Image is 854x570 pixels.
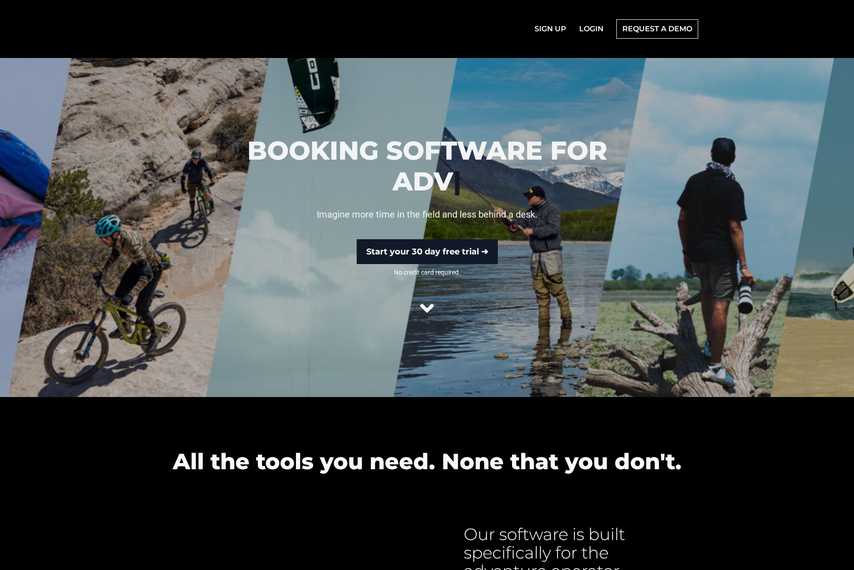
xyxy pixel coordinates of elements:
a: Start your 30 day free trial ➔ [357,239,498,264]
span: | [453,166,461,197]
h1: BOOKING SOFTWARE FOR [226,135,628,197]
span: No credit card required. [226,268,628,277]
p: Imagine more time in the field and less behind a desk. [226,208,628,221]
a: REQUEST A DEMO [616,19,698,39]
a: LOGIN [574,20,609,38]
a: SIGN UP [529,20,572,38]
span: ADV [393,166,453,197]
h2: All the tools you need. None that you don't. [156,449,698,475]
